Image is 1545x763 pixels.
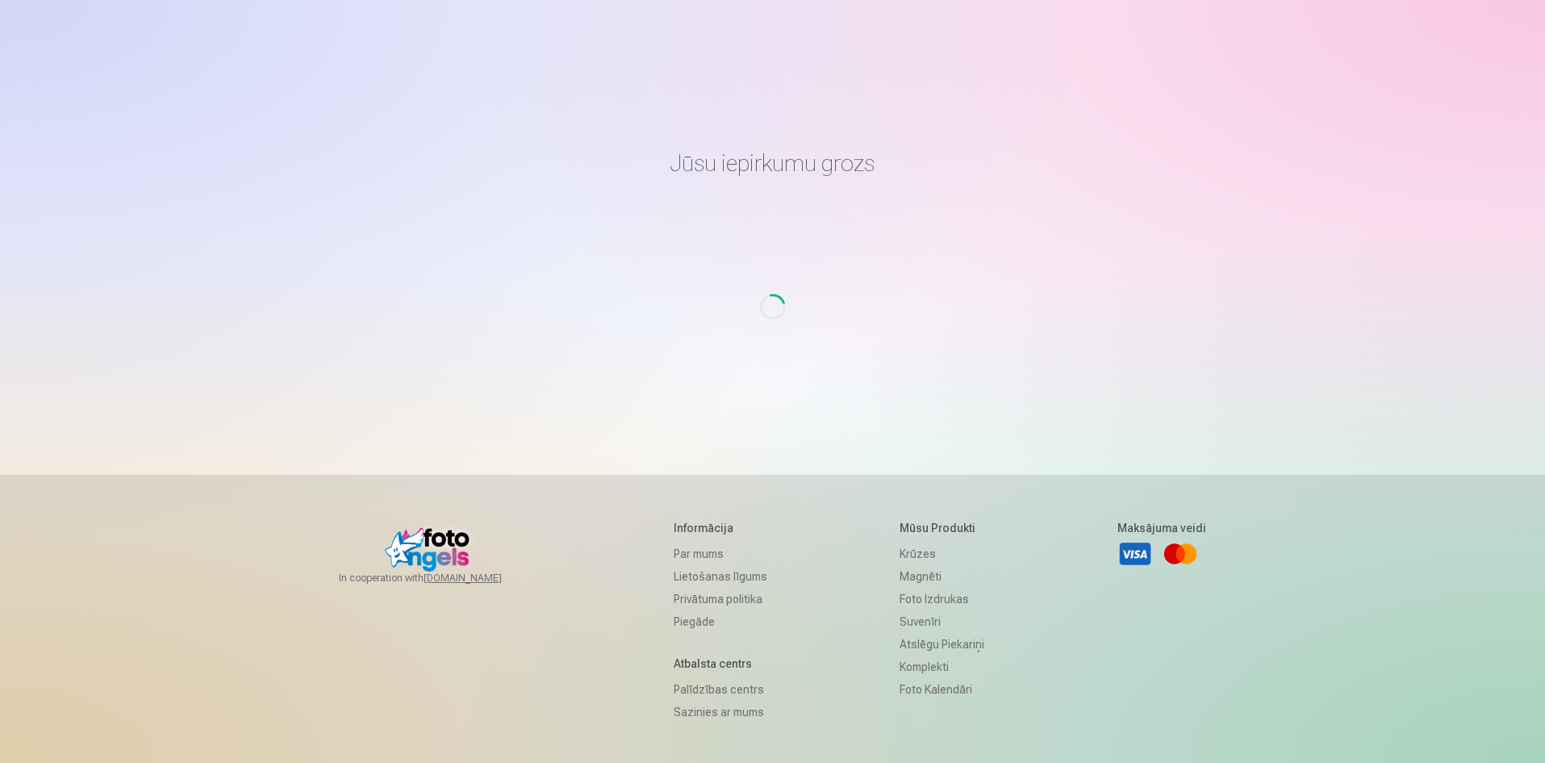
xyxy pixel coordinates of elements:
[674,610,767,633] a: Piegāde
[674,520,767,536] h5: Informācija
[674,701,767,723] a: Sazinies ar mums
[900,543,984,565] a: Krūzes
[900,520,984,536] h5: Mūsu produkti
[900,565,984,588] a: Magnēti
[339,572,541,585] span: In cooperation with
[424,572,541,585] a: [DOMAIN_NAME]
[900,678,984,701] a: Foto kalendāri
[674,678,767,701] a: Palīdzības centrs
[1163,536,1198,572] a: Mastercard
[1117,520,1206,536] h5: Maksājuma veidi
[900,656,984,678] a: Komplekti
[900,610,984,633] a: Suvenīri
[674,588,767,610] a: Privātuma politika
[900,633,984,656] a: Atslēgu piekariņi
[1117,536,1153,572] a: Visa
[900,588,984,610] a: Foto izdrukas
[674,543,767,565] a: Par mums
[302,149,1244,178] h1: Jūsu iepirkumu grozs
[674,565,767,588] a: Lietošanas līgums
[674,656,767,672] h5: Atbalsta centrs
